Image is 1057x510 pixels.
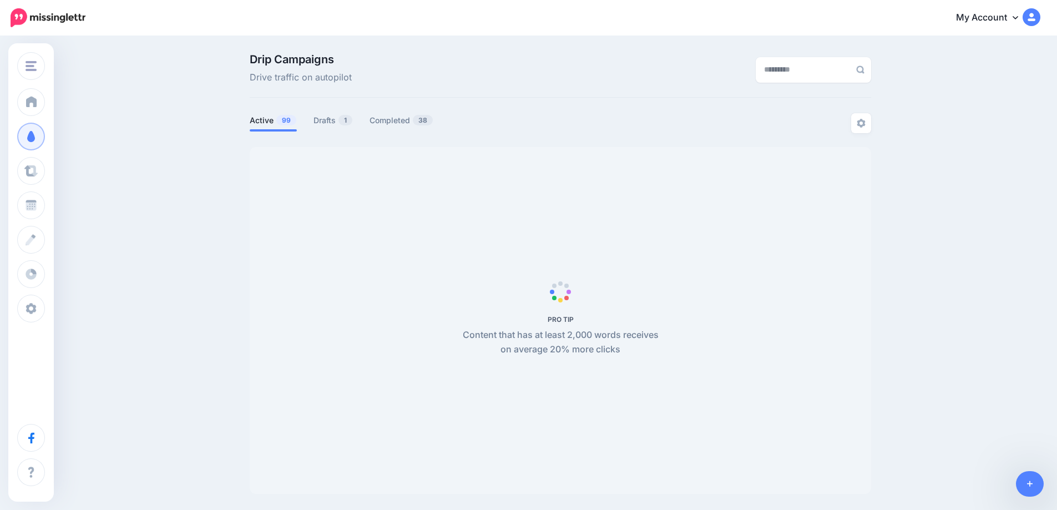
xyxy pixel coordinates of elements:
[11,8,85,27] img: Missinglettr
[26,61,37,71] img: menu.png
[945,4,1040,32] a: My Account
[370,114,433,127] a: Completed38
[250,114,297,127] a: Active99
[338,115,352,125] span: 1
[856,65,864,74] img: search-grey-6.png
[250,70,352,85] span: Drive traffic on autopilot
[313,114,353,127] a: Drafts1
[413,115,433,125] span: 38
[250,54,352,65] span: Drip Campaigns
[857,119,866,128] img: settings-grey.png
[457,328,665,357] p: Content that has at least 2,000 words receives on average 20% more clicks
[457,315,665,324] h5: PRO TIP
[276,115,296,125] span: 99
